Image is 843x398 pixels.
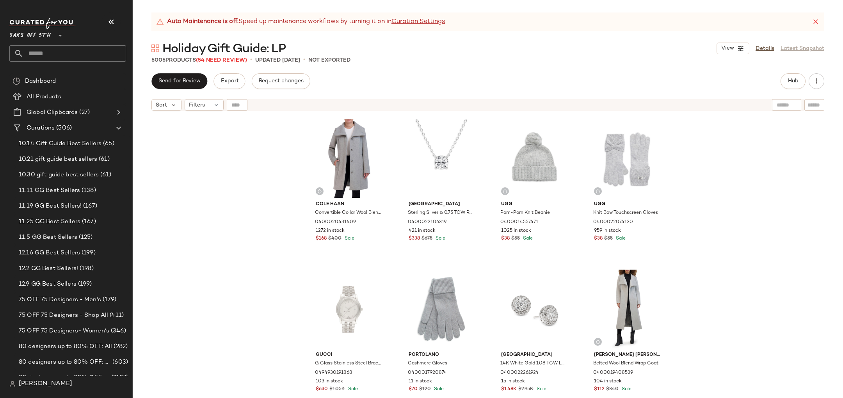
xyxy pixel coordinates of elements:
span: 11.25 GG Best Sellers [19,217,80,226]
span: $400 [328,235,341,242]
span: $112 [594,386,605,393]
span: 5005 [151,57,165,63]
span: $70 [409,386,418,393]
button: View [717,43,749,54]
span: Export [220,78,238,84]
span: $55 [604,235,613,242]
img: 0400022074130_GREYHEATHER [588,119,666,198]
span: • [250,55,252,65]
span: $120 [419,386,431,393]
span: Sale [620,387,631,392]
img: cfy_white_logo.C9jOOHJF.svg [9,18,76,29]
span: Saks OFF 5TH [9,27,51,41]
span: 10.30 gift guide best sellers [19,171,99,179]
span: Filters [189,101,205,109]
span: 1025 in stock [501,227,531,235]
span: 12.9 GG Best Sellers [19,280,76,289]
span: All Products [27,92,61,101]
img: svg%3e [151,44,159,52]
span: $168 [316,235,327,242]
span: (61) [97,155,110,164]
span: Sale [343,236,354,241]
img: 0494930191868_SILVER [309,270,388,348]
span: 75 OFF 75 Designers - Men's [19,295,101,304]
span: Cole Haan [316,201,382,208]
img: 0400019408539_LIGHTGREY [588,270,666,348]
span: [PERSON_NAME] [PERSON_NAME] [594,352,660,359]
span: (411) [108,311,124,320]
a: Curation Settings [391,17,445,27]
span: 80 designers up to 80% OFF: All [19,342,112,351]
img: svg%3e [12,77,20,85]
span: Portolano [409,352,475,359]
span: Holiday Gift Guide: LP [162,41,286,57]
span: 421 in stock [409,227,436,235]
img: 0400020431409_LIGHTGREY [309,119,388,198]
span: (199) [76,280,92,289]
span: Global Clipboards [27,108,78,117]
span: (198) [78,264,94,273]
span: $675 [421,235,432,242]
span: G Class Stainless Steel Bracelet Watch/38MM [315,360,381,367]
img: 0400017920874 [402,270,481,348]
span: $55 [511,235,520,242]
span: 75 OFF 75 Designers- Women's [19,327,109,336]
img: 0400022261924_WHITEGOLD [495,270,573,348]
span: Pom-Pom Knit Beanie [500,210,550,217]
span: 0400022074130 [593,219,633,226]
span: Cashmere Gloves [408,360,447,367]
button: Hub [781,73,806,89]
span: 0400022261924 [500,370,539,377]
span: (282) [112,342,128,351]
span: Hub [788,78,799,84]
span: 104 in stock [594,378,622,385]
span: Gucci [316,352,382,359]
span: (138) [80,186,96,195]
span: Ugg [594,201,660,208]
button: Export [213,73,245,89]
span: 0400022106319 [408,219,446,226]
span: 11.11 GG Best Sellers [19,186,80,195]
p: updated [DATE] [255,56,300,64]
span: Sale [535,387,546,392]
span: $38 [594,235,603,242]
span: 75 OFF 75 Designers - Shop All [19,311,108,320]
span: View [721,45,734,52]
span: (27) [78,108,90,117]
span: 0494930191868 [315,370,352,377]
span: Send for Review [158,78,201,84]
span: 0400014557471 [500,219,538,226]
button: Request changes [252,73,310,89]
div: Speed up maintenance workflows by turning it on in [156,17,445,27]
span: 12.2 GG Best Sellers! [19,264,78,273]
span: Knit Bow Touchscreen Gloves [593,210,658,217]
span: $340 [606,386,619,393]
img: svg%3e [596,339,600,344]
span: $630 [316,386,328,393]
span: 14K White Gold 1.08 TCW Lab-Grown Diamond Pave Stud Earrings [500,360,566,367]
span: Sort [156,101,167,109]
span: Sale [614,236,626,241]
span: Belted Wool Blend Wrap Coat [593,360,658,367]
span: Sterling Silver & 0.75 TCW Round Lab-Grown Diamond Solitaire Pendant Necklace [408,210,474,217]
strong: Auto Maintenance is off. [167,17,238,27]
span: 80 designers up to 80% OFF: Women's [19,373,110,382]
span: (199) [80,249,96,258]
img: svg%3e [317,189,322,194]
span: (179) [101,295,117,304]
span: (65) [101,139,114,148]
span: (2197) [110,373,128,382]
span: 0400017920874 [408,370,447,377]
span: $338 [409,235,420,242]
span: (61) [99,171,111,179]
span: Dashboard [25,77,56,86]
span: Sale [434,236,445,241]
span: 959 in stock [594,227,621,235]
span: Request changes [258,78,304,84]
span: Curations [27,124,55,133]
span: 80 designers up to 80% OFF: Men's [19,358,111,367]
span: Sale [347,387,358,392]
img: 0400014557471_GREYHEATHER [495,119,573,198]
span: (167) [80,217,96,226]
span: 11 in stock [409,378,432,385]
